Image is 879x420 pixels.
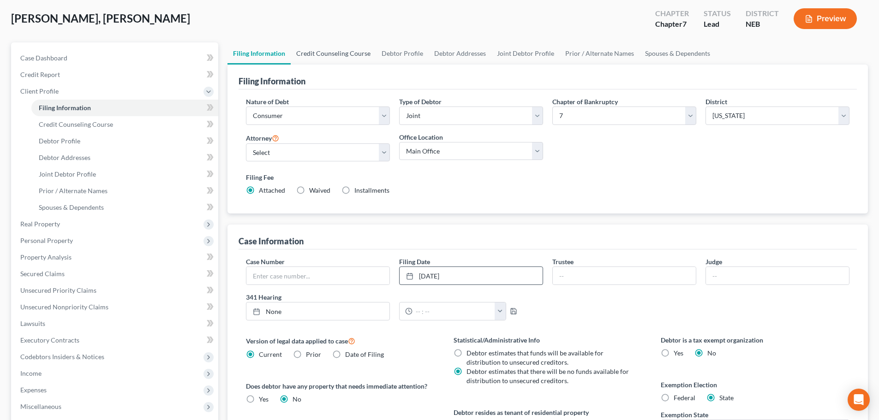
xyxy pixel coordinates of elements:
[20,402,61,410] span: Miscellaneous
[682,19,687,28] span: 7
[376,42,429,65] a: Debtor Profile
[674,349,683,357] span: Yes
[640,42,716,65] a: Spouses & Dependents
[31,166,218,183] a: Joint Debtor Profile
[20,319,45,327] span: Lawsuits
[259,350,282,358] span: Current
[848,389,870,411] div: Open Intercom Messenger
[20,237,73,244] span: Personal Property
[31,133,218,149] a: Debtor Profile
[345,350,384,358] span: Date of Filing
[399,257,430,266] label: Filing Date
[399,132,443,142] label: Office Location
[246,267,389,284] input: Enter case number...
[20,220,60,228] span: Real Property
[20,253,72,261] span: Property Analysis
[13,266,218,282] a: Secured Claims
[20,71,60,78] span: Credit Report
[560,42,640,65] a: Prior / Alternate Names
[31,100,218,116] a: Filing Information
[20,87,59,95] span: Client Profile
[11,12,190,25] span: [PERSON_NAME], [PERSON_NAME]
[13,66,218,83] a: Credit Report
[13,315,218,332] a: Lawsuits
[674,394,695,402] span: Federal
[293,395,301,403] span: No
[20,54,67,62] span: Case Dashboard
[39,170,96,178] span: Joint Debtor Profile
[746,8,779,19] div: District
[746,19,779,30] div: NEB
[354,186,389,194] span: Installments
[454,408,642,417] label: Debtor resides as tenant of residential property
[553,267,696,284] input: --
[20,286,96,294] span: Unsecured Priority Claims
[241,292,548,302] label: 341 Hearing
[552,257,574,266] label: Trustee
[39,120,113,128] span: Credit Counseling Course
[259,186,285,194] span: Attached
[246,172,849,182] label: Filing Fee
[552,97,618,106] label: Chapter of Bankruptcy
[706,267,849,284] input: --
[227,42,291,65] a: Filing Information
[661,335,849,345] label: Debtor is a tax exempt organization
[704,19,731,30] div: Lead
[466,367,629,385] span: Debtor estimates that there will be no funds available for distribution to unsecured creditors.
[399,97,442,106] label: Type of Debtor
[306,350,321,358] span: Prior
[246,302,389,320] a: None
[20,270,65,278] span: Secured Claims
[246,335,435,346] label: Version of legal data applied to case
[309,186,330,194] span: Waived
[491,42,560,65] a: Joint Debtor Profile
[246,257,285,266] label: Case Number
[20,353,104,361] span: Codebtors Insiders & Notices
[661,380,849,390] label: Exemption Election
[466,349,604,366] span: Debtor estimates that funds will be available for distribution to unsecured creditors.
[20,386,47,394] span: Expenses
[13,282,218,299] a: Unsecured Priority Claims
[429,42,491,65] a: Debtor Addresses
[31,116,218,133] a: Credit Counseling Course
[706,257,722,266] label: Judge
[31,183,218,199] a: Prior / Alternate Names
[39,137,80,145] span: Debtor Profile
[291,42,376,65] a: Credit Counseling Course
[655,19,689,30] div: Chapter
[13,332,218,349] a: Executory Contracts
[246,132,279,143] label: Attorney
[246,381,435,391] label: Does debtor have any property that needs immediate attention?
[20,303,108,311] span: Unsecured Nonpriority Claims
[794,8,857,29] button: Preview
[39,104,91,112] span: Filing Information
[13,299,218,315] a: Unsecured Nonpriority Claims
[655,8,689,19] div: Chapter
[259,395,269,403] span: Yes
[707,349,716,357] span: No
[454,335,642,345] label: Statistical/Administrative Info
[239,236,304,247] div: Case Information
[239,76,305,87] div: Filing Information
[31,199,218,216] a: Spouses & Dependents
[13,249,218,266] a: Property Analysis
[20,336,79,344] span: Executory Contracts
[13,50,218,66] a: Case Dashboard
[246,97,289,106] label: Nature of Debt
[39,154,90,161] span: Debtor Addresses
[413,302,495,320] input: -- : --
[39,203,104,211] span: Spouses & Dependents
[719,394,734,402] span: State
[661,410,708,420] label: Exemption State
[704,8,731,19] div: Status
[706,97,727,106] label: District
[400,267,543,284] a: [DATE]
[31,149,218,166] a: Debtor Addresses
[39,187,108,195] span: Prior / Alternate Names
[20,369,42,377] span: Income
